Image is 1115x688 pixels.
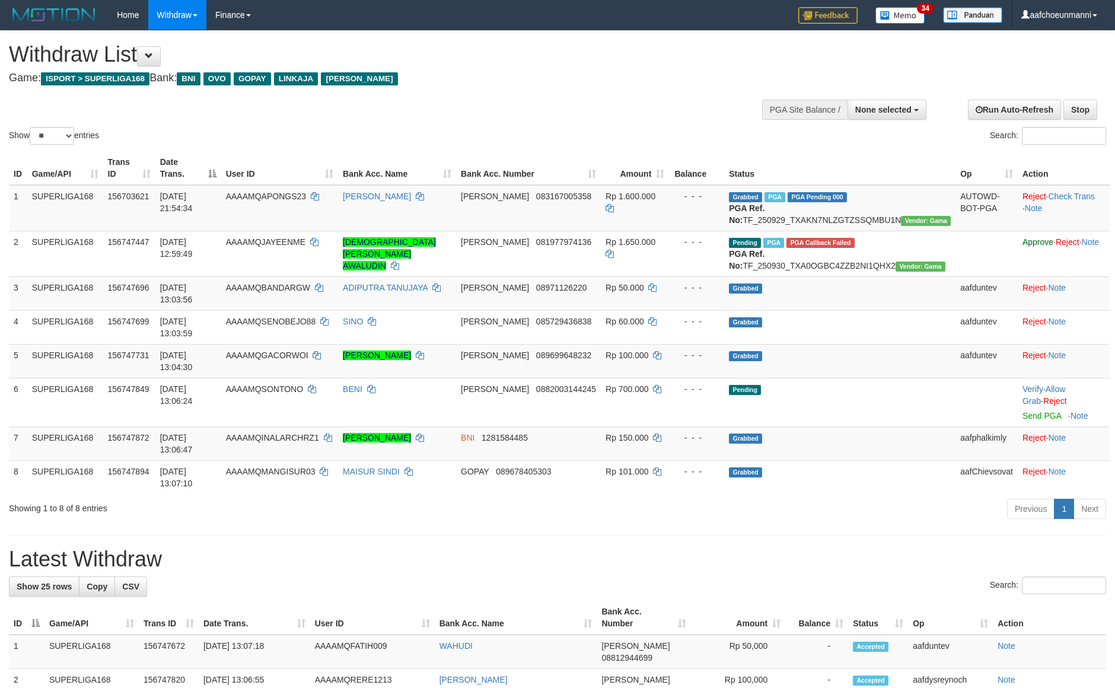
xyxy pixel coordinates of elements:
[435,601,597,635] th: Bank Acc. Name: activate to sort column ascending
[482,433,528,442] span: Copy 1281584485 to clipboard
[114,576,147,597] a: CSV
[729,434,762,444] span: Grabbed
[1022,351,1046,360] a: Reject
[1018,151,1110,185] th: Action
[955,185,1018,231] td: AUTOWD-BOT-PGA
[763,238,784,248] span: Marked by aafsoumeymey
[1071,411,1088,421] a: Note
[606,317,644,326] span: Rp 60.000
[955,151,1018,185] th: Op: activate to sort column ascending
[1054,499,1074,519] a: 1
[1022,384,1065,406] span: ·
[1056,237,1079,247] a: Reject
[139,601,199,635] th: Trans ID: activate to sort column ascending
[848,601,908,635] th: Status: activate to sort column ascending
[226,467,316,476] span: AAAAMQMANGISUR03
[9,547,1106,571] h1: Latest Withdraw
[226,351,308,360] span: AAAAMQGACORWOI
[606,283,644,292] span: Rp 50.000
[691,635,785,669] td: Rp 50,000
[310,601,435,635] th: User ID: activate to sort column ascending
[1049,433,1066,442] a: Note
[1063,100,1097,120] a: Stop
[729,192,762,202] span: Grabbed
[729,249,764,270] b: PGA Ref. No:
[343,237,436,270] a: [DEMOGRAPHIC_DATA][PERSON_NAME] AWALUDIN
[226,237,305,247] span: AAAAMQJAYEENME
[9,43,731,66] h1: Withdraw List
[27,378,103,426] td: SUPERLIGA168
[226,283,310,292] span: AAAAMQBANDARGW
[536,192,591,201] span: Copy 083167005358 to clipboard
[955,344,1018,378] td: aafduntev
[27,231,103,276] td: SUPERLIGA168
[44,601,139,635] th: Game/API: activate to sort column ascending
[1049,283,1066,292] a: Note
[606,237,655,247] span: Rp 1.650.000
[674,432,719,444] div: - - -
[955,426,1018,460] td: aafphalkimly
[1049,192,1095,201] a: Check Trans
[9,151,27,185] th: ID
[108,433,149,442] span: 156747872
[9,344,27,378] td: 5
[9,231,27,276] td: 2
[724,185,955,231] td: TF_250929_TXAKN7NLZGTZSSQMBU1N
[108,317,149,326] span: 156747699
[160,384,193,406] span: [DATE] 13:06:24
[203,72,231,85] span: OVO
[908,601,993,635] th: Op: activate to sort column ascending
[199,635,310,669] td: [DATE] 13:07:18
[1018,276,1110,310] td: ·
[724,231,955,276] td: TF_250930_TXA0OGBC4ZZB2NI1QHX2
[199,601,310,635] th: Date Trans.: activate to sort column ascending
[9,601,44,635] th: ID: activate to sort column descending
[674,316,719,327] div: - - -
[968,100,1061,120] a: Run Auto-Refresh
[674,190,719,202] div: - - -
[1049,467,1066,476] a: Note
[9,378,27,426] td: 6
[439,675,508,684] a: [PERSON_NAME]
[855,105,912,114] span: None selected
[9,460,27,494] td: 8
[1022,384,1065,406] a: Allow Grab
[87,582,107,591] span: Copy
[597,601,691,635] th: Bank Acc. Number: activate to sort column ascending
[1022,576,1106,594] input: Search:
[1022,317,1046,326] a: Reject
[729,351,762,361] span: Grabbed
[310,635,435,669] td: AAAAMQFATIH009
[139,635,199,669] td: 156747672
[160,317,193,338] span: [DATE] 13:03:59
[1022,127,1106,145] input: Search:
[691,601,785,635] th: Amount: activate to sort column ascending
[439,641,473,651] a: WAHUDI
[461,384,529,394] span: [PERSON_NAME]
[226,433,319,442] span: AAAAMQINALARCHRZ1
[338,151,456,185] th: Bank Acc. Name: activate to sort column ascending
[461,283,529,292] span: [PERSON_NAME]
[606,384,648,394] span: Rp 700.000
[456,151,601,185] th: Bank Acc. Number: activate to sort column ascending
[226,192,306,201] span: AAAAMQAPONGS23
[108,192,149,201] span: 156703621
[1049,317,1066,326] a: Note
[108,237,149,247] span: 156747447
[1025,203,1043,213] a: Note
[606,351,648,360] span: Rp 100.000
[1018,378,1110,426] td: · ·
[955,310,1018,344] td: aafduntev
[9,426,27,460] td: 7
[343,467,400,476] a: MAISUR SINDI
[160,433,193,454] span: [DATE] 13:06:47
[896,262,945,272] span: Vendor URL: https://trx31.1velocity.biz
[343,192,411,201] a: [PERSON_NAME]
[160,192,193,213] span: [DATE] 21:54:34
[917,3,933,14] span: 34
[729,317,762,327] span: Grabbed
[9,276,27,310] td: 3
[788,192,847,202] span: PGA Pending
[955,276,1018,310] td: aafduntev
[724,151,955,185] th: Status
